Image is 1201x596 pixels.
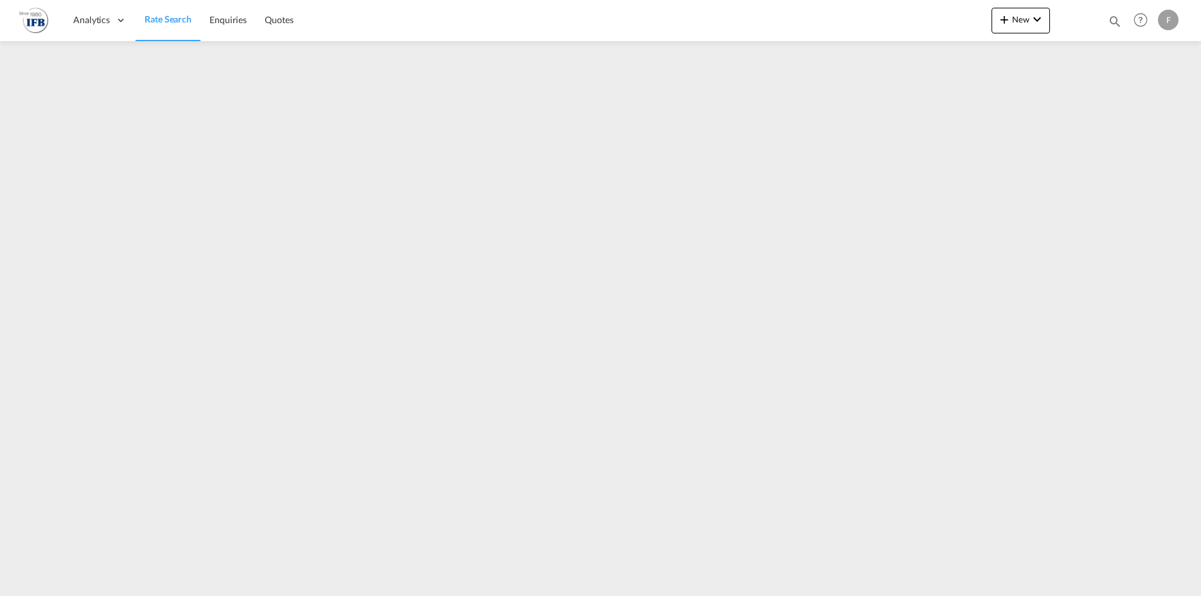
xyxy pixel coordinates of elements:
[145,14,191,24] span: Rate Search
[1158,10,1179,30] div: F
[265,14,293,25] span: Quotes
[992,8,1050,33] button: icon-plus 400-fgNewicon-chevron-down
[19,6,48,35] img: de31bbe0256b11eebba44b54815f083d.png
[1130,9,1158,32] div: Help
[1029,12,1045,27] md-icon: icon-chevron-down
[1108,14,1122,33] div: icon-magnify
[1108,14,1122,28] md-icon: icon-magnify
[73,14,110,26] span: Analytics
[997,14,1045,24] span: New
[209,14,247,25] span: Enquiries
[997,12,1012,27] md-icon: icon-plus 400-fg
[1130,9,1152,31] span: Help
